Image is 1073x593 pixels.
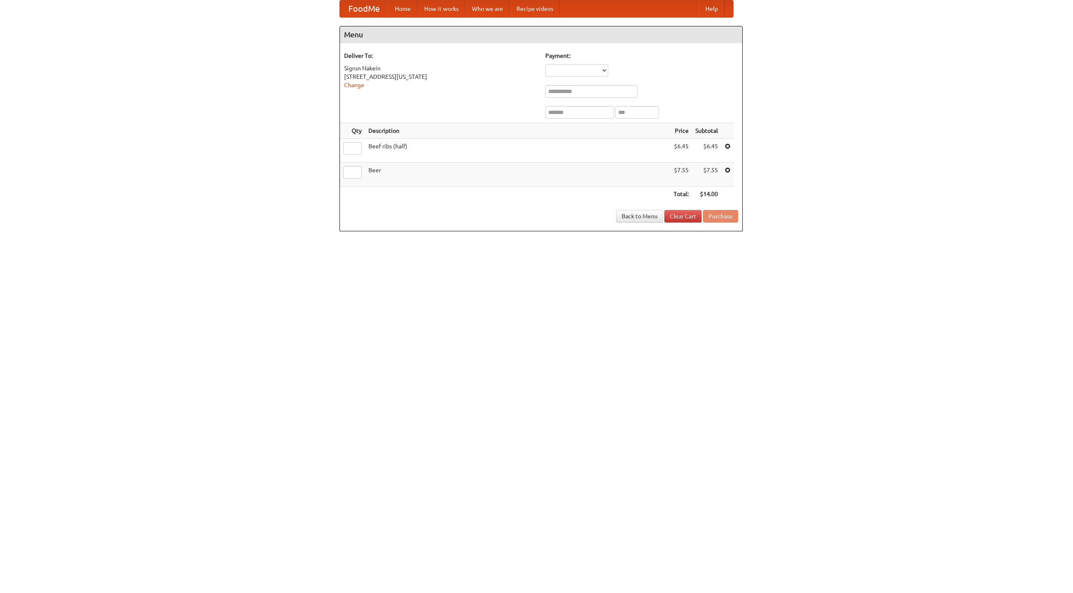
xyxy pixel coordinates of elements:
td: $7.55 [692,163,721,186]
a: Back to Menu [616,210,663,223]
a: Home [388,0,417,17]
th: $14.00 [692,186,721,202]
td: Beer [365,163,670,186]
a: Clear Cart [664,210,702,223]
button: Purchase [703,210,738,223]
a: FoodMe [340,0,388,17]
a: Change [344,82,364,88]
h5: Payment: [545,52,738,60]
td: Beef ribs (half) [365,139,670,163]
a: Who we are [465,0,510,17]
a: Help [699,0,725,17]
div: Sigrun Nakein [344,64,537,73]
th: Subtotal [692,123,721,139]
a: How it works [417,0,465,17]
td: $7.55 [670,163,692,186]
th: Qty [340,123,365,139]
td: $6.45 [670,139,692,163]
td: $6.45 [692,139,721,163]
th: Price [670,123,692,139]
div: [STREET_ADDRESS][US_STATE] [344,73,537,81]
h4: Menu [340,26,742,43]
th: Description [365,123,670,139]
a: Recipe videos [510,0,560,17]
th: Total: [670,186,692,202]
h5: Deliver To: [344,52,537,60]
